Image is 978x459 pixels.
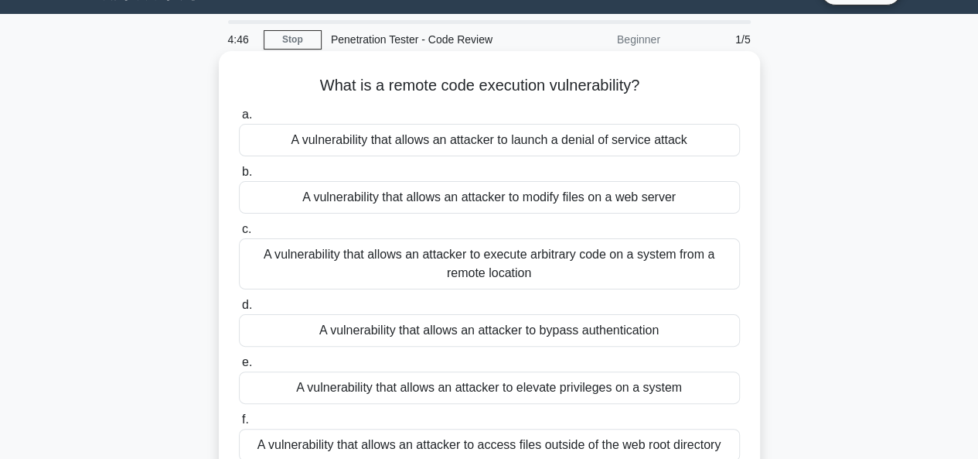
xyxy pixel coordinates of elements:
[239,238,740,289] div: A vulnerability that allows an attacker to execute arbitrary code on a system from a remote location
[242,165,252,178] span: b.
[242,355,252,368] span: e.
[219,24,264,55] div: 4:46
[264,30,322,50] a: Stop
[242,222,251,235] span: c.
[237,76,741,96] h5: What is a remote code execution vulnerability?
[239,372,740,404] div: A vulnerability that allows an attacker to elevate privileges on a system
[242,413,249,426] span: f.
[670,24,760,55] div: 1/5
[242,108,252,121] span: a.
[534,24,670,55] div: Beginner
[239,314,740,347] div: A vulnerability that allows an attacker to bypass authentication
[239,181,740,214] div: A vulnerability that allows an attacker to modify files on a web server
[242,298,252,311] span: d.
[322,24,534,55] div: Penetration Tester - Code Review
[239,124,740,156] div: A vulnerability that allows an attacker to launch a denial of service attack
